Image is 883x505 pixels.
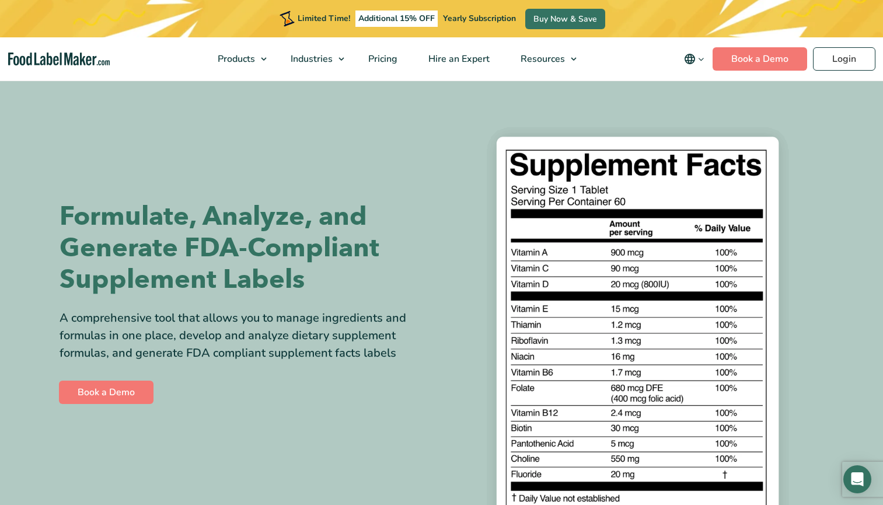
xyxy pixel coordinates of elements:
[843,465,871,493] div: Open Intercom Messenger
[413,37,502,81] a: Hire an Expert
[517,53,566,65] span: Resources
[353,37,410,81] a: Pricing
[813,47,875,71] a: Login
[355,11,438,27] span: Additional 15% OFF
[275,37,350,81] a: Industries
[59,381,153,404] a: Book a Demo
[713,47,807,71] a: Book a Demo
[298,13,350,24] span: Limited Time!
[525,9,605,29] a: Buy Now & Save
[60,201,433,295] h1: Formulate, Analyze, and Generate FDA-Compliant Supplement Labels
[443,13,516,24] span: Yearly Subscription
[365,53,399,65] span: Pricing
[425,53,491,65] span: Hire an Expert
[60,309,433,362] div: A comprehensive tool that allows you to manage ingredients and formulas in one place, develop and...
[505,37,582,81] a: Resources
[203,37,273,81] a: Products
[287,53,334,65] span: Industries
[214,53,256,65] span: Products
